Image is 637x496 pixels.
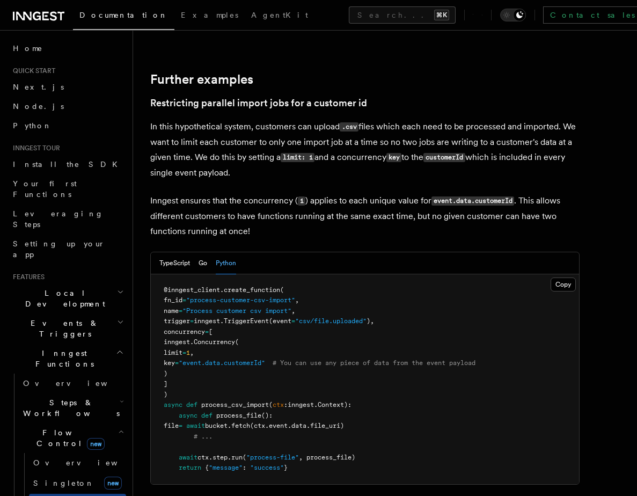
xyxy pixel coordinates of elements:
span: "csv/file.uploaded" [295,317,367,325]
span: Examples [181,11,238,19]
span: . [220,286,224,294]
span: key [164,359,175,367]
span: ( [235,338,239,346]
span: ) [164,391,167,398]
span: "process-file" [246,454,299,461]
span: run [231,454,243,461]
span: , [291,307,295,315]
span: "process-customer-csv-import" [186,296,295,304]
span: TriggerEvent [224,317,269,325]
span: await [179,454,197,461]
span: process_csv_import [201,401,269,409]
span: { [205,464,209,471]
a: Overview [29,453,126,472]
span: fetch [231,422,250,429]
span: def [201,412,213,419]
span: ( [243,454,246,461]
span: Inngest tour [9,144,60,152]
code: event.data.customerId [431,196,514,206]
span: = [190,317,194,325]
button: Events & Triggers [9,313,126,344]
span: . [209,454,213,461]
span: new [104,477,122,490]
button: Go [199,252,207,274]
a: Overview [19,374,126,393]
span: (): [261,412,273,419]
span: Overview [33,458,144,467]
span: ( [269,401,273,409]
span: await [186,422,205,429]
a: Further examples [150,72,253,87]
span: . [228,454,231,461]
span: = [205,328,209,335]
span: = [179,422,182,429]
span: inngest [288,401,314,409]
span: fn_id [164,296,182,304]
span: trigger [164,317,190,325]
a: Restricting parallel import jobs for a customer id [150,96,367,111]
span: "Process customer csv import" [182,307,291,315]
span: Install the SDK [13,160,124,169]
span: . [228,422,231,429]
span: (event [269,317,291,325]
span: = [179,307,182,315]
button: Copy [551,278,576,291]
span: , process_file) [299,454,355,461]
span: (ctx.event.data.file_uri) [250,422,344,429]
p: In this hypothetical system, customers can upload files which each need to be processed and impor... [150,119,580,180]
span: . [314,401,318,409]
span: limit [164,349,182,356]
button: TypeScript [159,252,190,274]
a: Install the SDK [9,155,126,174]
button: Steps & Workflows [19,393,126,423]
span: step [213,454,228,461]
span: inngest. [194,317,224,325]
p: Inngest ensures that the concurrency ( ) applies to each unique value for . This allows different... [150,193,580,239]
code: 1 [298,196,305,206]
button: Toggle dark mode [500,9,526,21]
code: key [386,153,401,162]
span: Context): [318,401,352,409]
span: Node.js [13,102,64,111]
span: ) [164,370,167,377]
span: Overview [23,379,134,388]
span: ), [367,317,374,325]
span: name [164,307,179,315]
a: Singletonnew [29,472,126,494]
span: Local Development [9,288,117,309]
span: AgentKit [251,11,308,19]
span: = [182,349,186,356]
a: Your first Functions [9,174,126,204]
span: def [186,401,197,409]
span: return [179,464,201,471]
span: "message" [209,464,243,471]
code: customerId [423,153,465,162]
button: Flow Controlnew [19,423,126,453]
span: Home [13,43,43,54]
span: async [179,412,197,419]
button: Search...⌘K [349,6,456,24]
span: bucket [205,422,228,429]
code: .csv [340,122,358,132]
span: file [164,422,179,429]
span: inngest. [164,338,194,346]
span: ctx [197,454,209,461]
span: [ [209,328,213,335]
a: Examples [174,3,245,29]
a: AgentKit [245,3,314,29]
code: limit: 1 [281,153,314,162]
a: Documentation [73,3,174,30]
span: Steps & Workflows [19,397,120,419]
span: process_file [216,412,261,419]
a: Setting up your app [9,234,126,264]
span: = [291,317,295,325]
span: Leveraging Steps [13,209,104,229]
kbd: ⌘K [434,10,449,20]
a: Next.js [9,77,126,97]
span: Quick start [9,67,55,75]
span: 1 [186,349,190,356]
span: # You can use any piece of data from the event payload [273,359,475,367]
span: ctx [273,401,284,409]
button: Python [216,252,236,274]
a: Leveraging Steps [9,204,126,234]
